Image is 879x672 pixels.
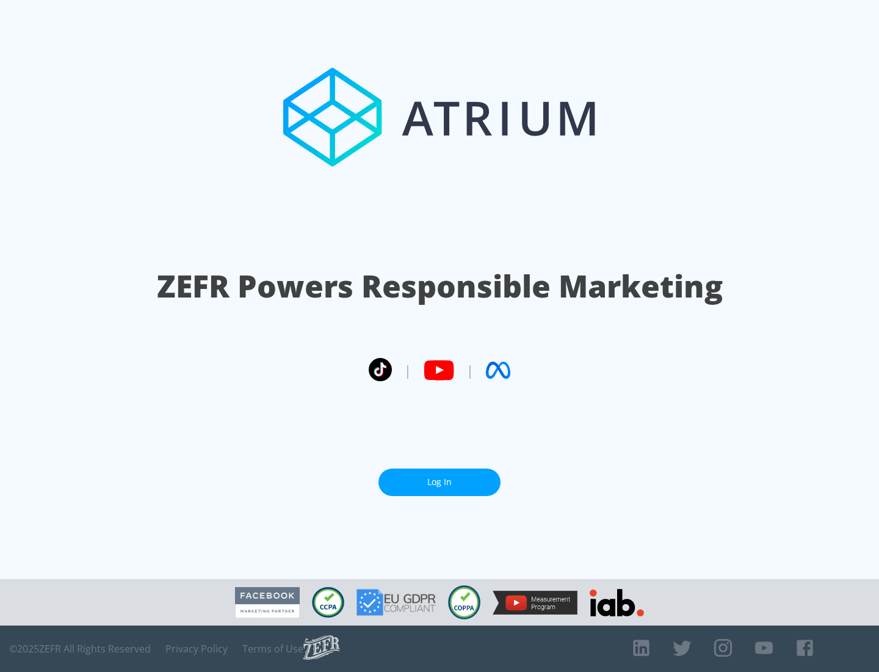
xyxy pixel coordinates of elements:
a: Log In [378,469,501,496]
span: © 2025 ZEFR All Rights Reserved [9,643,151,655]
img: YouTube Measurement Program [493,591,577,615]
img: Facebook Marketing Partner [235,587,300,618]
img: COPPA Compliant [448,585,480,619]
img: IAB [590,589,644,616]
img: CCPA Compliant [312,587,344,618]
span: | [466,361,474,379]
a: Privacy Policy [165,643,228,655]
h1: ZEFR Powers Responsible Marketing [157,265,723,307]
a: Terms of Use [242,643,303,655]
img: GDPR Compliant [356,589,436,616]
span: | [404,361,411,379]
